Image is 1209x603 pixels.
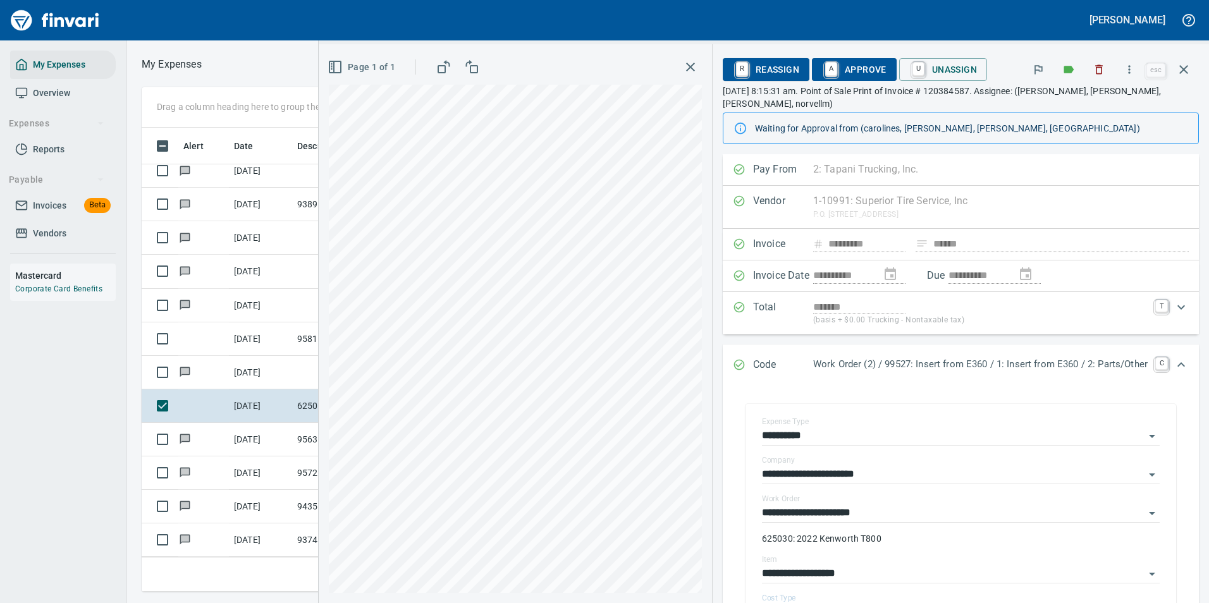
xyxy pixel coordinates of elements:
td: [DATE] [229,221,292,255]
button: Flag [1024,56,1052,83]
button: More [1115,56,1143,83]
span: Expenses [9,116,104,131]
span: Reports [33,142,64,157]
p: Drag a column heading here to group the table [157,100,342,113]
td: [DATE] [229,490,292,523]
a: esc [1146,63,1165,77]
p: My Expenses [142,57,202,72]
p: Code [753,357,813,374]
td: [DATE] [229,154,292,188]
a: C [1155,357,1168,370]
td: [DATE] [229,423,292,456]
label: Company [762,456,795,464]
div: Waiting for Approval from (carolines, [PERSON_NAME], [PERSON_NAME], [GEOGRAPHIC_DATA]) [755,117,1188,140]
span: Overview [33,85,70,101]
span: Has messages [178,267,192,275]
button: [PERSON_NAME] [1086,10,1169,30]
a: R [736,62,748,76]
button: Page 1 of 1 [325,56,400,79]
span: Beta [84,198,111,212]
span: Approve [822,59,887,80]
span: My Expenses [33,57,85,73]
label: Expense Type [762,418,809,425]
h5: [PERSON_NAME] [1089,13,1165,27]
span: Vendors [33,226,66,241]
span: Payable [9,172,104,188]
p: 625030: 2022 Kenworth T800 [762,532,1160,545]
span: Has messages [178,200,192,208]
a: My Expenses [10,51,116,79]
span: Has messages [178,367,192,375]
span: Description [297,138,345,154]
td: [DATE] [229,456,292,490]
td: [DATE] [229,188,292,221]
span: Date [234,138,254,154]
a: A [825,62,837,76]
a: Overview [10,79,116,107]
td: 625030 [292,389,406,423]
label: Cost Type [762,594,796,602]
a: T [1155,300,1168,312]
span: Has messages [178,502,192,510]
span: Has messages [178,435,192,443]
p: (basis + $0.00 Trucking - Nontaxable tax) [813,314,1148,327]
button: Payable [4,168,109,192]
td: 94359.2920043 [292,490,406,523]
a: Corporate Card Benefits [15,284,102,293]
span: Has messages [178,166,192,174]
nav: breadcrumb [142,57,202,72]
h6: Mastercard [15,269,116,283]
img: Finvari [8,5,102,35]
p: Work Order (2) / 99527: Insert from E360 / 1: Insert from E360 / 2: Parts/Other [813,357,1148,372]
button: Expenses [4,112,109,135]
button: Labels [1055,56,1083,83]
span: Has messages [178,535,192,544]
button: RReassign [723,58,809,81]
td: 93892.8110059 [292,188,406,221]
a: U [912,62,924,76]
span: Description [297,138,361,154]
span: Has messages [178,233,192,241]
td: 95813.252010 [292,322,406,356]
p: [DATE] 8:15:31 am. Point of Sale Print of Invoice # 120384587. Assignee: ([PERSON_NAME], [PERSON_... [723,85,1199,110]
label: Item [762,556,777,563]
span: Page 1 of 1 [330,59,395,75]
td: [DATE] [229,289,292,322]
button: Open [1143,565,1161,583]
td: [DATE] [229,389,292,423]
button: UUnassign [899,58,987,81]
span: Date [234,138,270,154]
span: Alert [183,138,220,154]
p: Total [753,300,813,327]
button: Open [1143,466,1161,484]
td: [DATE] [229,523,292,557]
span: Invoices [33,198,66,214]
button: Open [1143,504,1161,522]
div: Expand [723,292,1199,334]
label: Work Order [762,495,800,502]
a: InvoicesBeta [10,192,116,220]
span: Has messages [178,300,192,308]
div: Expand [723,344,1199,386]
a: Reports [10,135,116,164]
td: [DATE] [229,322,292,356]
span: Has messages [178,468,192,477]
td: [DATE] [229,255,292,288]
span: Alert [183,138,204,154]
td: 95724.102017 [292,456,406,490]
button: Discard [1085,56,1113,83]
td: 93749.243008 [292,523,406,557]
a: Vendors [10,219,116,248]
td: [DATE] [229,356,292,389]
span: Close invoice [1143,54,1199,85]
span: Unassign [909,59,977,80]
button: AApprove [812,58,897,81]
button: Open [1143,427,1161,445]
td: 95639.7100 [292,423,406,456]
span: Reassign [733,59,799,80]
